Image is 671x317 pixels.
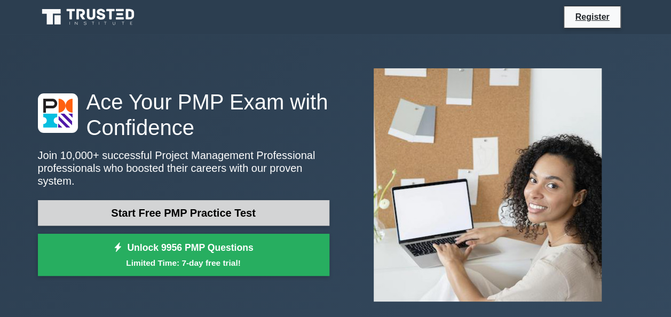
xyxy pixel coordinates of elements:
[38,149,329,187] p: Join 10,000+ successful Project Management Professional professionals who boosted their careers w...
[38,200,329,226] a: Start Free PMP Practice Test
[569,10,615,23] a: Register
[38,89,329,140] h1: Ace Your PMP Exam with Confidence
[51,257,316,269] small: Limited Time: 7-day free trial!
[38,234,329,276] a: Unlock 9956 PMP QuestionsLimited Time: 7-day free trial!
